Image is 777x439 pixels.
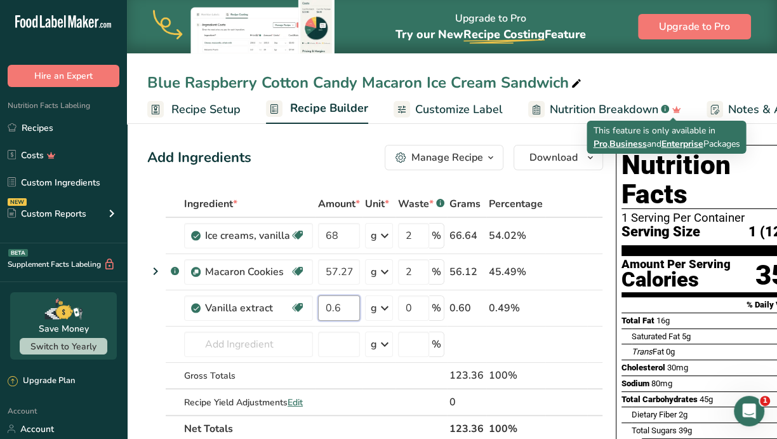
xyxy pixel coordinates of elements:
span: Customize Label [415,101,503,118]
div: This feature is only available in , and Packages [593,124,740,151]
span: Fat [632,347,664,356]
span: 45g [700,395,713,404]
div: Recipe Yield Adjustments [184,396,313,409]
div: Hire an Expert Services [18,227,236,250]
i: Trans [632,347,653,356]
span: Unit [365,196,389,212]
div: Custom Reports [8,207,86,220]
div: Manage Recipe [411,150,483,165]
div: Blue Raspberry Cotton Candy Macaron Ice Cream Sandwich [147,71,584,94]
span: Grams [449,196,481,212]
span: Switch to Yearly [30,341,96,353]
div: 45.49% [489,264,543,280]
img: Profile image for Rachelle [184,20,209,46]
span: Business [609,138,646,150]
span: Home [17,354,46,363]
span: Total Fat [621,316,654,325]
span: Ingredient [184,196,237,212]
div: Calories [621,271,731,289]
span: Try our New Feature [395,27,586,42]
img: Profile image for Reem [136,20,161,46]
div: BETA [8,249,28,257]
button: Upgrade to Pro [638,14,751,39]
span: 0g [666,347,675,356]
span: Saturated Fat [632,332,680,341]
span: Cholesterol [621,363,665,372]
span: Edit [288,396,303,409]
div: Send us a message [13,149,241,184]
div: 0 [449,395,484,410]
span: Recipe Costing [463,27,545,42]
span: Upgrade to Pro [659,19,730,34]
span: 2g [679,410,687,419]
span: 16g [656,316,670,325]
a: Customize Label [394,95,503,124]
div: g [371,228,377,243]
span: Recipe Builder [290,100,368,117]
button: Help [127,322,190,373]
div: Vanilla extract [205,301,290,316]
span: Sodium [621,379,649,388]
div: Save Money [39,322,89,335]
div: Hire an Expert Services [18,250,236,274]
span: Messages [74,354,117,363]
div: 123.36 [449,368,484,383]
div: 66.64 [449,228,484,243]
input: Add Ingredient [184,332,313,357]
button: Search for help [18,196,236,222]
div: Add Ingredients [147,147,251,168]
p: How can we help? [25,112,229,133]
button: Hire an Expert [8,65,119,87]
img: Profile image for Aya [160,20,185,46]
a: Recipe Setup [147,95,241,124]
div: Upgrade Plan [8,375,75,388]
iframe: Intercom live chat [734,396,764,426]
p: Hi Dusty 👋 [25,90,229,112]
div: g [371,337,377,352]
div: 0.60 [449,301,484,316]
div: 56.12 [449,264,484,280]
span: Download [529,150,578,165]
div: Hire an Expert Services [26,255,213,269]
div: Amount Per Serving [621,259,731,271]
span: 30mg [667,363,688,372]
span: 1 [760,396,770,406]
div: How to Print Your Labels & Choose the Right Printer [18,274,236,311]
span: Search for help [26,203,103,216]
div: How to Print Your Labels & Choose the Right Printer [26,279,213,306]
span: Amount [318,196,360,212]
button: News [190,322,254,373]
span: 5g [682,332,691,341]
span: Recipe Setup [171,101,241,118]
span: Help [149,354,169,363]
span: Total Sugars [632,426,677,435]
span: Serving Size [621,224,700,240]
div: 54.02% [489,228,543,243]
div: Ice creams, vanilla [205,228,290,243]
div: 100% [489,368,543,383]
span: Percentage [489,196,543,212]
div: Send us a message [26,160,212,173]
div: Gross Totals [184,369,313,382]
span: Dietary Fiber [632,410,677,419]
button: Manage Recipe [385,145,503,170]
span: 39g [679,426,692,435]
span: Enterprise [661,138,703,150]
span: Total Carbohydrates [621,395,698,404]
a: Recipe Builder [266,94,368,125]
div: g [371,264,377,280]
div: g [371,301,377,316]
div: Upgrade to Pro [395,1,586,53]
div: Close [218,20,241,43]
span: Pro [593,138,607,150]
a: Nutrition Breakdown [528,95,681,124]
div: Macaron Cookies [205,264,290,280]
span: Nutrition Breakdown [550,101,658,118]
button: Switch to Yearly [20,338,107,355]
span: 80mg [651,379,672,388]
div: NEW [8,198,27,206]
div: 0.49% [489,301,543,316]
div: Waste [398,196,444,212]
img: logo [25,29,110,40]
span: News [210,354,234,363]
